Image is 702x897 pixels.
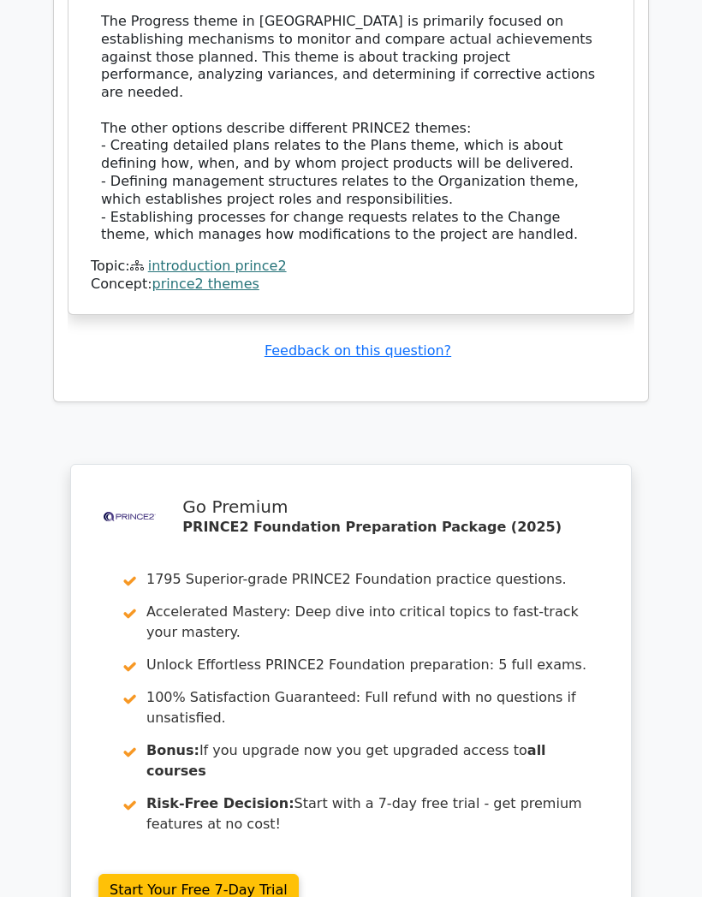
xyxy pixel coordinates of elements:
div: Concept: [91,276,611,294]
a: prince2 themes [152,276,259,292]
a: Feedback on this question? [265,342,451,359]
div: Topic: [91,258,611,276]
div: The Progress theme in [GEOGRAPHIC_DATA] is primarily focused on establishing mechanisms to monito... [101,13,601,244]
a: introduction prince2 [148,258,287,274]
